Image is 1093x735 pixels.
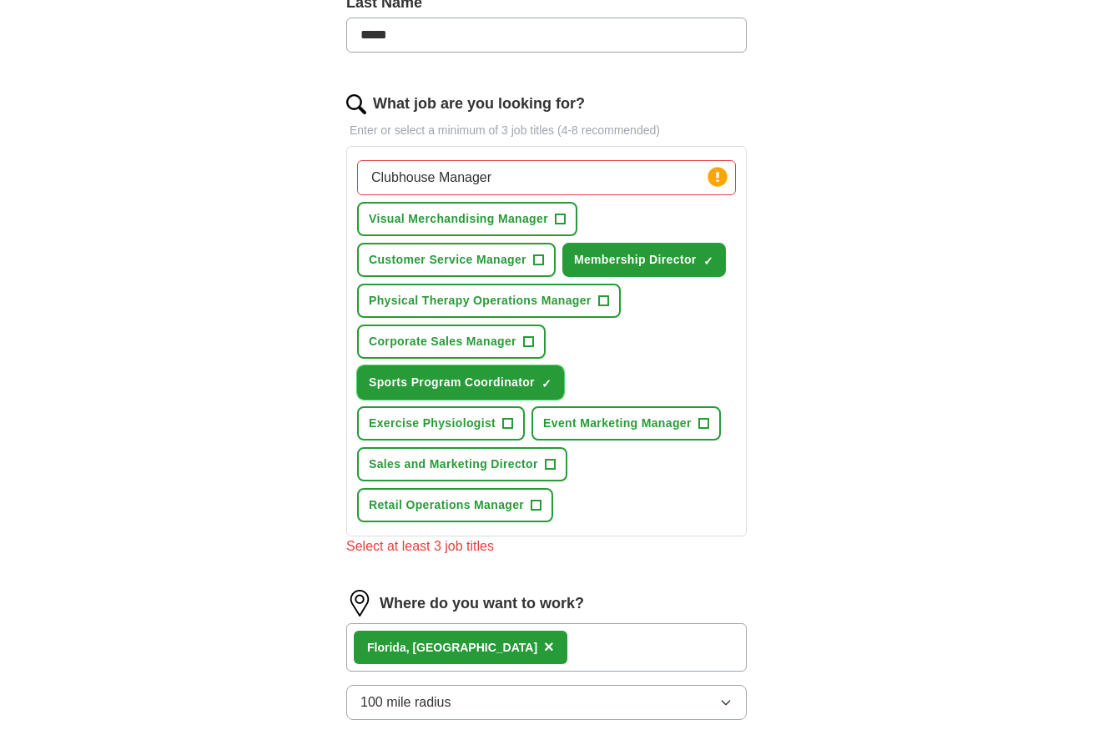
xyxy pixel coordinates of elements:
[369,251,526,269] span: Customer Service Manager
[369,210,548,228] span: Visual Merchandising Manager
[357,243,556,277] button: Customer Service Manager
[346,122,747,139] p: Enter or select a minimum of 3 job titles (4-8 recommended)
[357,488,553,522] button: Retail Operations Manager
[373,93,585,115] label: What job are you looking for?
[346,685,747,720] button: 100 mile radius
[369,374,535,391] span: Sports Program Coordinator
[357,447,567,481] button: Sales and Marketing Director
[369,292,592,310] span: Physical Therapy Operations Manager
[346,94,366,114] img: search.png
[544,635,554,660] button: ×
[357,284,621,318] button: Physical Therapy Operations Manager
[369,333,516,350] span: Corporate Sales Manager
[380,592,584,615] label: Where do you want to work?
[369,496,524,514] span: Retail Operations Manager
[357,202,577,236] button: Visual Merchandising Manager
[531,406,721,440] button: Event Marketing Manager
[369,415,496,432] span: Exercise Physiologist
[357,365,564,400] button: Sports Program Coordinator✓
[562,243,726,277] button: Membership Director✓
[574,251,697,269] span: Membership Director
[369,456,538,473] span: Sales and Marketing Director
[346,536,747,556] div: Select at least 3 job titles
[357,406,525,440] button: Exercise Physiologist
[357,160,736,195] input: Type a job title and press enter
[543,415,692,432] span: Event Marketing Manager
[703,254,713,268] span: ✓
[544,637,554,656] span: ×
[367,641,377,654] strong: Fl
[367,639,537,657] div: orida, [GEOGRAPHIC_DATA]
[541,377,552,390] span: ✓
[357,325,546,359] button: Corporate Sales Manager
[360,692,451,712] span: 100 mile radius
[346,590,373,617] img: location.png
